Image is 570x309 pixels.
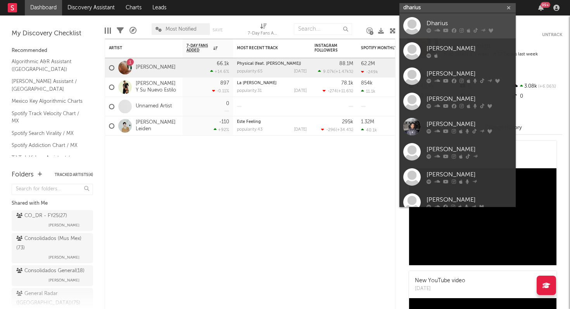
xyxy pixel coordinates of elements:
[12,154,85,169] a: TikTok Videos Assistant / [GEOGRAPHIC_DATA]
[399,64,516,89] a: [PERSON_NAME]
[248,29,279,38] div: 7-Day Fans Added (7-Day Fans Added)
[237,62,307,66] div: Physical (feat. Troye Sivan)
[237,120,307,124] div: Este Feeling
[16,266,85,276] div: Consolidados General ( 18 )
[212,88,229,93] div: -0.11 %
[217,61,229,66] div: 66.1k
[212,28,223,32] button: Save
[166,27,197,32] span: Most Notified
[294,23,352,35] input: Search...
[136,64,176,71] a: [PERSON_NAME]
[326,128,336,132] span: -296
[219,119,229,124] div: -110
[399,164,516,190] a: [PERSON_NAME]
[214,127,229,132] div: +92 %
[130,19,136,42] div: A&R Pipeline
[136,103,172,110] a: Unnamed Artist
[237,69,263,74] div: popularity: 65
[361,119,374,124] div: 1.32M
[16,211,67,221] div: CO_DR - FY25 ( 27 )
[12,77,85,93] a: [PERSON_NAME] Assistant / [GEOGRAPHIC_DATA]
[399,114,516,139] a: [PERSON_NAME]
[294,69,307,74] div: [DATE]
[210,69,229,74] div: +14.6 %
[237,62,301,66] a: Physical (feat. [PERSON_NAME])
[12,199,93,208] div: Shared with Me
[361,46,419,50] div: Spotify Monthly Listeners
[328,89,337,93] span: -274
[415,277,465,285] div: New YouTube video
[541,2,550,8] div: 99 +
[361,128,377,133] div: 40.1k
[314,43,342,53] div: Instagram Followers
[361,81,373,86] div: 854k
[12,109,85,125] a: Spotify Track Velocity Chart / MX
[323,88,353,93] div: ( )
[339,61,353,66] div: 88.1M
[341,81,353,86] div: 78.1k
[136,119,179,133] a: [PERSON_NAME] Leiden
[248,19,279,42] div: 7-Day Fans Added (7-Day Fans Added)
[335,70,352,74] span: +1.47k %
[399,139,516,164] a: [PERSON_NAME]
[537,85,556,89] span: +6.06 %
[399,89,516,114] a: [PERSON_NAME]
[511,91,562,102] div: 0
[237,46,295,50] div: Most Recent Track
[294,128,307,132] div: [DATE]
[399,3,516,13] input: Search for artists
[237,89,262,93] div: popularity: 31
[415,285,465,293] div: [DATE]
[427,119,512,129] div: [PERSON_NAME]
[511,81,562,91] div: 3.08k
[109,46,167,50] div: Artist
[12,57,85,73] a: Algorithmic A&R Assistant ([GEOGRAPHIC_DATA])
[399,38,516,64] a: [PERSON_NAME]
[427,195,512,204] div: [PERSON_NAME]
[12,170,34,180] div: Folders
[16,289,86,308] div: General Radar ([GEOGRAPHIC_DATA]) ( 75 )
[237,81,276,85] a: La [PERSON_NAME]
[427,145,512,154] div: [PERSON_NAME]
[12,141,85,150] a: Spotify Addiction Chart / MX
[55,173,93,177] button: Tracked Artists(4)
[117,19,124,42] div: Filters
[12,233,93,263] a: Consolidados (Mus Mex)(73)[PERSON_NAME]
[427,94,512,104] div: [PERSON_NAME]
[220,81,229,86] div: 897
[294,89,307,93] div: [DATE]
[237,81,307,85] div: La Neta
[427,44,512,53] div: [PERSON_NAME]
[48,253,79,262] span: [PERSON_NAME]
[12,210,93,231] a: CO_DR - FY25(27)[PERSON_NAME]
[542,31,562,39] button: Untrack
[361,69,378,74] div: -249k
[12,184,93,195] input: Search for folders...
[226,101,229,106] div: 0
[16,234,86,253] div: Consolidados (Mus Mex) ( 73 )
[399,190,516,215] a: [PERSON_NAME]
[12,129,85,138] a: Spotify Search Virality / MX
[237,128,263,132] div: popularity: 43
[427,69,512,78] div: [PERSON_NAME]
[105,19,111,42] div: Edit Columns
[361,61,375,66] div: 62.2M
[48,276,79,285] span: [PERSON_NAME]
[361,89,375,94] div: 11.1k
[12,97,85,105] a: Mexico Key Algorithmic Charts
[427,170,512,179] div: [PERSON_NAME]
[338,89,352,93] span: +11.6 %
[318,69,353,74] div: ( )
[136,81,179,94] a: [PERSON_NAME] Y Su Nuevo Estilo
[187,43,211,53] span: 7-Day Fans Added
[12,46,93,55] div: Recommended
[538,5,544,11] button: 99+
[342,119,353,124] div: 295k
[427,19,512,28] div: Dharius
[12,265,93,286] a: Consolidados General(18)[PERSON_NAME]
[12,29,93,38] div: My Discovery Checklist
[337,128,352,132] span: +34.4 %
[237,120,261,124] a: Este Feeling
[323,70,334,74] span: 9.07k
[399,13,516,38] a: Dharius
